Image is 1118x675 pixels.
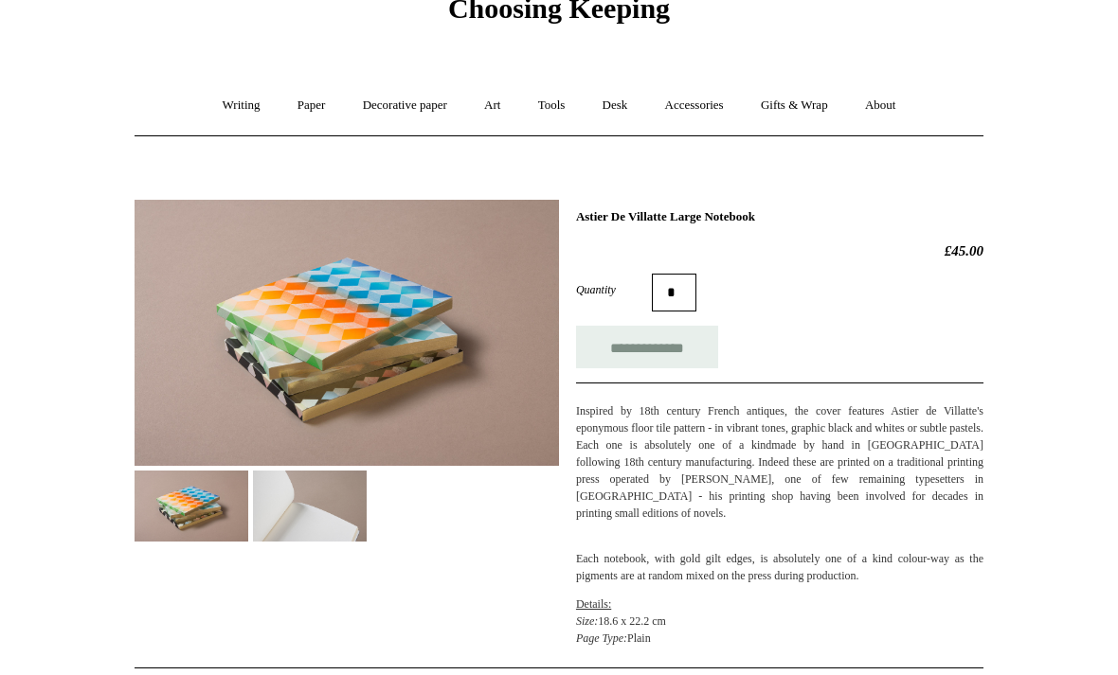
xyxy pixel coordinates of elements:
[576,614,598,628] em: Size:
[744,80,845,131] a: Gifts & Wrap
[576,242,983,259] h2: £45.00
[627,631,651,645] span: Plain
[521,80,583,131] a: Tools
[135,200,559,466] img: Astier De Villatte Large Notebook
[576,404,983,452] span: Inspired by 18th century French antiques, the cover features Astier de Villatte's eponymous floor...
[848,80,913,131] a: About
[280,80,343,131] a: Paper
[253,471,367,542] img: Astier De Villatte Large Notebook
[598,614,666,628] span: 18.6 x 22.2 cm
[206,80,278,131] a: Writing
[576,438,983,520] span: made by hand in [GEOGRAPHIC_DATA] following 18th century manufacturing. Indeed these are printed ...
[576,597,611,611] span: Details:
[467,80,517,131] a: Art
[648,80,741,131] a: Accessories
[346,80,464,131] a: Decorative paper
[586,80,645,131] a: Desk
[576,281,652,298] label: Quantity
[576,209,983,224] h1: Astier De Villatte Large Notebook
[135,471,248,542] img: Astier De Villatte Large Notebook
[576,552,983,582] span: Each notebook, with gold gilt edges, is absolutely one of a kind colour-way as the pigments are a...
[448,8,670,21] a: Choosing Keeping
[576,631,627,645] em: Page Type:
